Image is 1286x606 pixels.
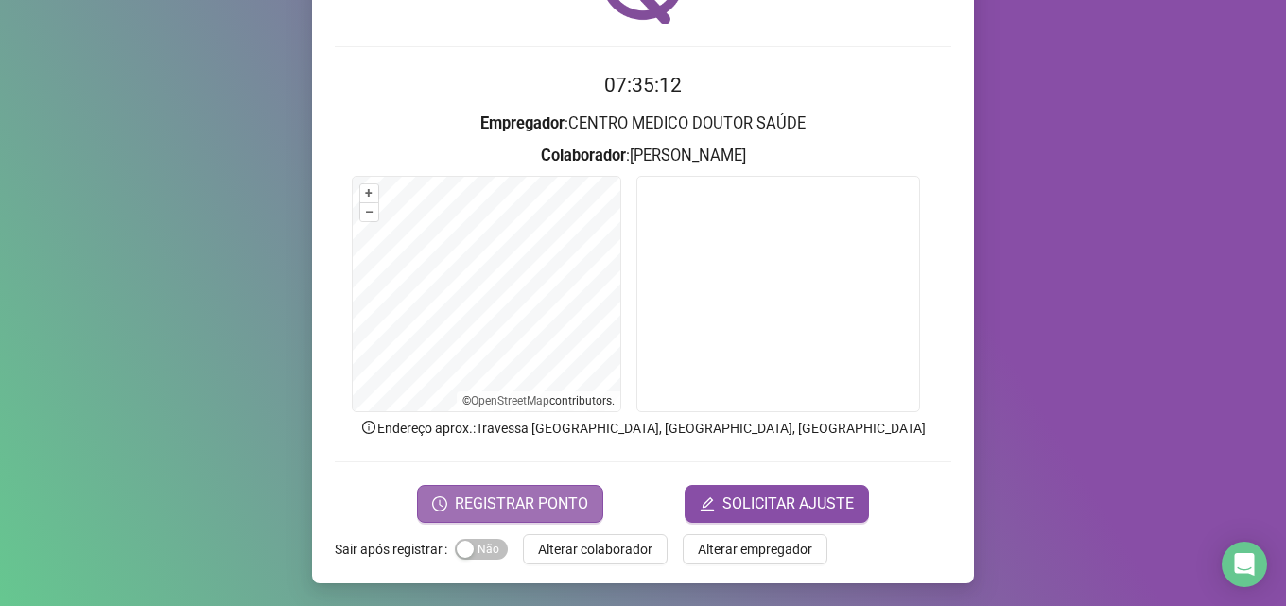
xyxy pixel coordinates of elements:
span: edit [700,496,715,511]
time: 07:35:12 [604,74,682,96]
span: REGISTRAR PONTO [455,493,588,515]
button: + [360,184,378,202]
label: Sair após registrar [335,534,455,564]
li: © contributors. [462,394,615,407]
button: editSOLICITAR AJUSTE [685,485,869,523]
span: SOLICITAR AJUSTE [722,493,854,515]
button: Alterar empregador [683,534,827,564]
span: clock-circle [432,496,447,511]
button: Alterar colaborador [523,534,668,564]
strong: Colaborador [541,147,626,164]
span: Alterar colaborador [538,539,652,560]
button: – [360,203,378,221]
a: OpenStreetMap [471,394,549,407]
h3: : [PERSON_NAME] [335,144,951,168]
h3: : CENTRO MEDICO DOUTOR SAÚDE [335,112,951,136]
span: Alterar empregador [698,539,812,560]
button: REGISTRAR PONTO [417,485,603,523]
span: info-circle [360,419,377,436]
p: Endereço aprox. : Travessa [GEOGRAPHIC_DATA], [GEOGRAPHIC_DATA], [GEOGRAPHIC_DATA] [335,418,951,439]
div: Open Intercom Messenger [1222,542,1267,587]
strong: Empregador [480,114,565,132]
